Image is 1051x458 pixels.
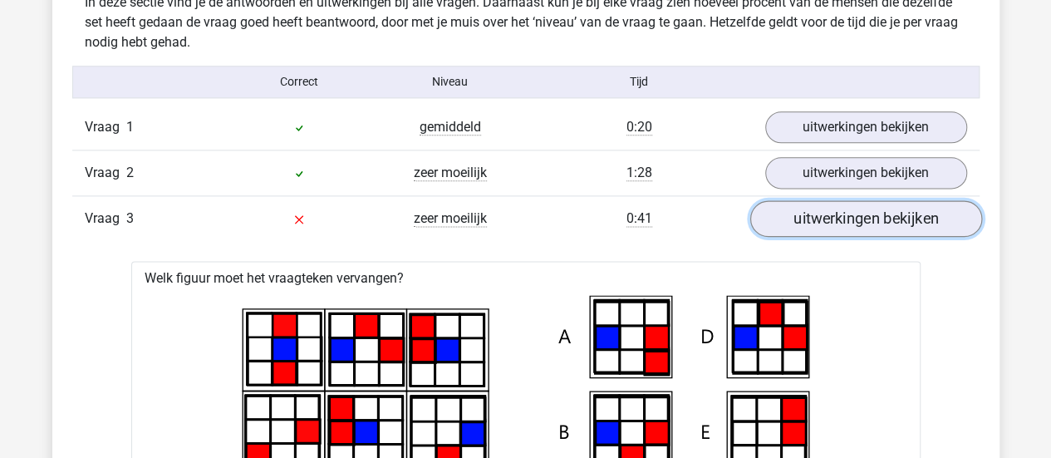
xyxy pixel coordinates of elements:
a: uitwerkingen bekijken [749,200,981,237]
span: 1 [126,119,134,135]
span: Vraag [85,117,126,137]
span: 0:41 [626,210,652,227]
span: 2 [126,165,134,180]
a: uitwerkingen bekijken [765,157,967,189]
span: zeer moeilijk [414,210,487,227]
span: 3 [126,210,134,226]
div: Niveau [375,73,526,91]
span: 0:20 [626,119,652,135]
div: Correct [223,73,375,91]
div: Tijd [525,73,752,91]
span: gemiddeld [420,119,481,135]
span: zeer moeilijk [414,165,487,181]
a: uitwerkingen bekijken [765,111,967,143]
span: Vraag [85,209,126,229]
span: Vraag [85,163,126,183]
span: 1:28 [626,165,652,181]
